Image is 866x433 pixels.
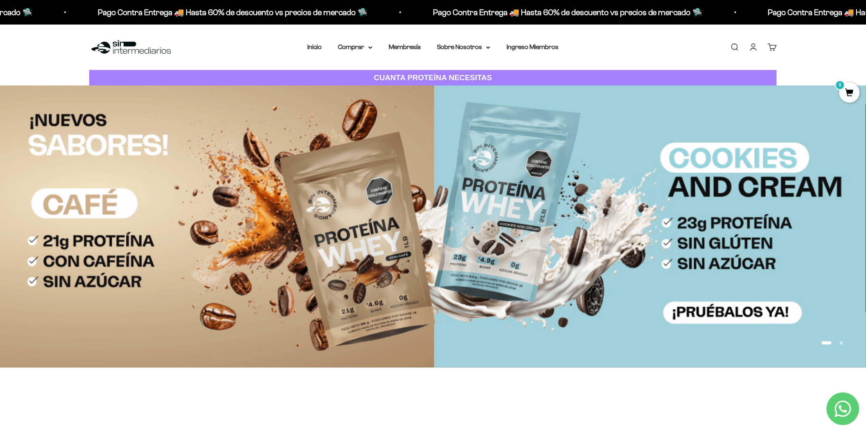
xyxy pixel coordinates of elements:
[405,6,674,19] p: Pago Contra Entrega 🚚 Hasta 60% de descuento vs precios de mercado 🛸
[437,42,490,52] summary: Sobre Nosotros
[70,6,339,19] p: Pago Contra Entrega 🚚 Hasta 60% de descuento vs precios de mercado 🛸
[835,80,845,90] mark: 0
[89,70,777,86] a: CUANTA PROTEÍNA NECESITAS
[507,43,559,50] a: Ingreso Miembros
[307,43,322,50] a: Inicio
[374,73,492,82] strong: CUANTA PROTEÍNA NECESITAS
[839,89,860,98] a: 0
[389,43,421,50] a: Membresía
[338,42,372,52] summary: Comprar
